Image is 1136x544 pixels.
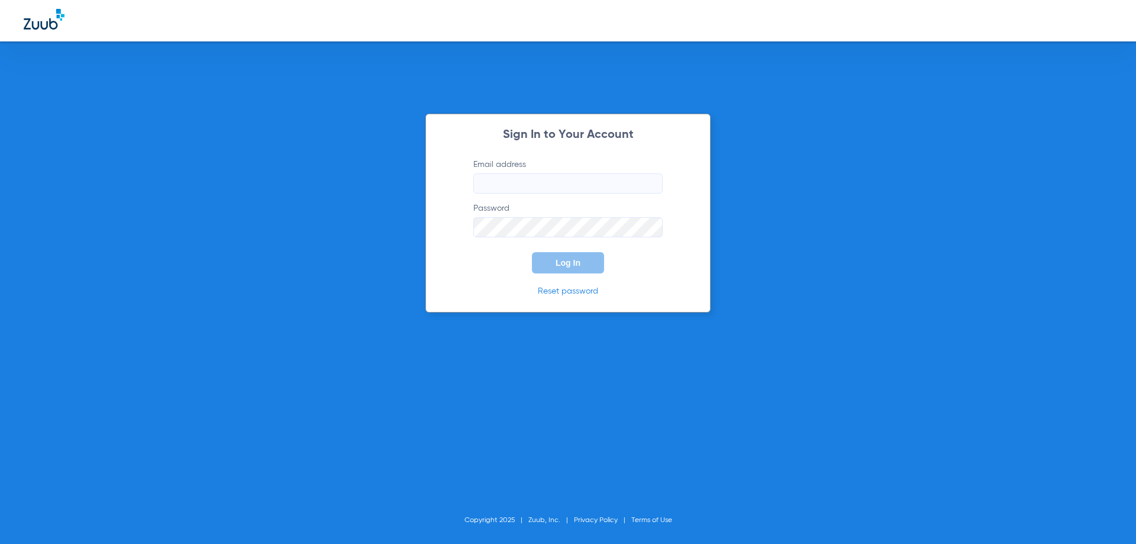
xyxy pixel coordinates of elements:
span: Log In [556,258,580,268]
a: Privacy Policy [574,517,618,524]
a: Reset password [538,287,598,295]
input: Email address [473,173,663,194]
label: Email address [473,159,663,194]
button: Log In [532,252,604,273]
img: Zuub Logo [24,9,64,30]
label: Password [473,202,663,237]
li: Zuub, Inc. [528,514,574,526]
li: Copyright 2025 [464,514,528,526]
input: Password [473,217,663,237]
h2: Sign In to Your Account [456,129,680,141]
a: Terms of Use [631,517,672,524]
